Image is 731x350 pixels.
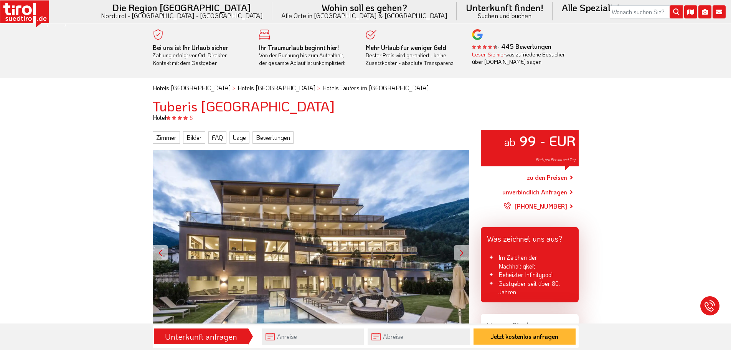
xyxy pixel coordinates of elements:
[252,131,294,144] a: Bewertungen
[238,84,315,92] a: Hotels [GEOGRAPHIC_DATA]
[684,5,697,18] i: Karte öffnen
[698,5,711,18] i: Fotogalerie
[527,168,567,187] a: zu den Preisen
[153,131,180,144] a: Zimmer
[481,314,579,334] div: Unsere Stärken
[713,5,726,18] i: Kontakt
[504,134,516,149] small: ab
[147,113,584,122] div: Hotel
[474,328,576,345] button: Jetzt kostenlos anfragen
[322,84,429,92] a: Hotels Taufers im [GEOGRAPHIC_DATA]
[262,328,364,345] input: Anreise
[487,279,573,297] li: Gastgeber seit über 80. Jahren
[366,44,461,67] div: Bester Preis wird garantiert - keine Zusatzkosten - absolute Transparenz
[368,328,470,345] input: Abreise
[472,51,567,66] div: was zufriedene Besucher über [DOMAIN_NAME] sagen
[610,5,683,18] input: Wonach suchen Sie?
[472,29,483,40] img: google
[101,12,263,19] small: Nordtirol - [GEOGRAPHIC_DATA] - [GEOGRAPHIC_DATA]
[208,131,226,144] a: FAQ
[481,227,579,247] div: Was zeichnet uns aus?
[466,12,543,19] small: Suchen und buchen
[156,330,246,343] div: Unterkunft anfragen
[153,84,231,92] a: Hotels [GEOGRAPHIC_DATA]
[504,197,567,216] a: [PHONE_NUMBER]
[472,42,551,50] b: - 445 Bewertungen
[153,98,579,114] h1: Tuberis [GEOGRAPHIC_DATA]
[259,44,354,67] div: Von der Buchung bis zum Aufenthalt, der gesamte Ablauf ist unkompliziert
[153,44,248,67] div: Zahlung erfolgt vor Ort. Direkter Kontakt mit dem Gastgeber
[183,131,205,144] a: Bilder
[502,187,567,197] a: unverbindlich Anfragen
[366,43,446,51] b: Mehr Urlaub für weniger Geld
[487,270,573,279] li: Beheizter Infinitypool
[229,131,249,144] a: Lage
[153,43,228,51] b: Bei uns ist Ihr Urlaub sicher
[472,51,505,58] a: Lesen Sie hier
[536,157,576,162] span: Preis pro Person und Tag
[281,12,447,19] small: Alle Orte in [GEOGRAPHIC_DATA] & [GEOGRAPHIC_DATA]
[519,131,576,149] strong: 99 - EUR
[259,43,339,51] b: Ihr Traumurlaub beginnt hier!
[487,253,573,270] li: Im Zeichen der Nachhaltigkeit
